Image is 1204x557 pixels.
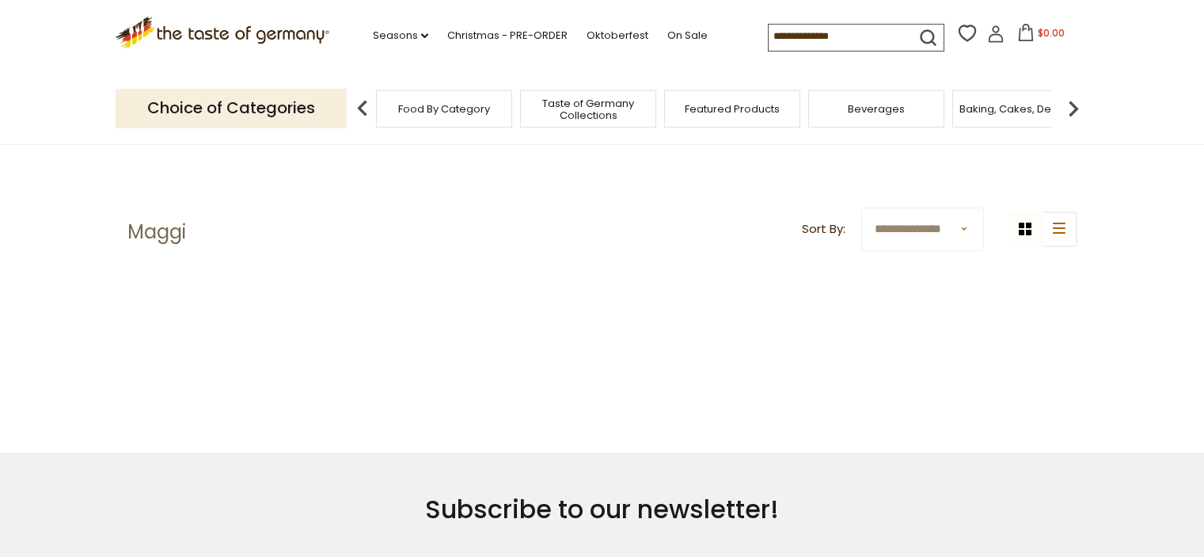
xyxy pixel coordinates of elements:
a: Beverages [848,103,905,115]
button: $0.00 [1008,24,1075,48]
a: Baking, Cakes, Desserts [959,103,1082,115]
a: Christmas - PRE-ORDER [447,27,568,44]
a: Seasons [373,27,428,44]
a: Oktoberfest [587,27,648,44]
a: Featured Products [685,103,780,115]
img: next arrow [1058,93,1089,124]
p: Choice of Categories [116,89,347,128]
h3: Subscribe to our newsletter! [283,494,921,525]
h1: Maggi [127,220,186,244]
label: Sort By: [802,219,845,239]
span: $0.00 [1038,26,1065,40]
a: Food By Category [398,103,490,115]
a: Taste of Germany Collections [525,97,651,121]
a: On Sale [667,27,708,44]
img: previous arrow [347,93,378,124]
